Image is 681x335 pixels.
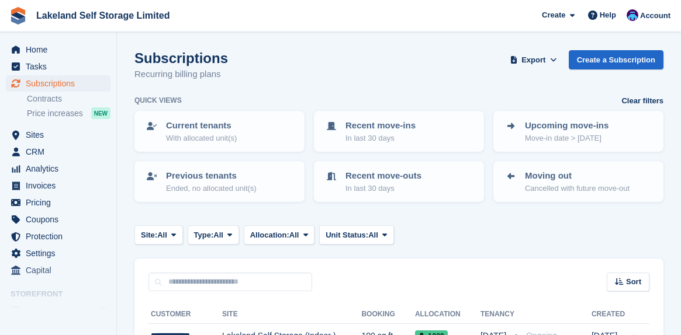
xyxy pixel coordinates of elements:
[134,68,228,81] p: Recurring billing plans
[6,160,110,177] a: menu
[244,225,315,245] button: Allocation: All
[6,262,110,278] a: menu
[157,229,167,241] span: All
[495,112,662,151] a: Upcoming move-ins Move-in date > [DATE]
[345,119,416,132] p: Recent move-ins
[27,93,110,104] a: Contracts
[213,229,223,241] span: All
[26,245,96,261] span: Settings
[26,228,96,245] span: Protection
[415,305,480,324] th: Allocation
[136,112,303,151] a: Current tenants With allocated unit(s)
[11,288,116,300] span: Storefront
[9,7,27,25] img: stora-icon-8386f47178a22dfd0bd8f6a31ec36ba5ce8667c1dd55bd0f319d3a0aa187defe.svg
[315,112,483,151] a: Recent move-ins In last 30 days
[148,305,222,324] th: Customer
[27,108,83,119] span: Price increases
[495,162,662,201] a: Moving out Cancelled with future move-out
[96,304,110,318] a: Preview store
[600,9,616,21] span: Help
[542,9,565,21] span: Create
[626,276,641,288] span: Sort
[6,75,110,92] a: menu
[345,132,416,144] p: In last 30 days
[6,177,110,194] a: menu
[525,169,630,183] p: Moving out
[640,10,670,22] span: Account
[6,211,110,228] a: menu
[26,75,96,92] span: Subscriptions
[166,119,237,132] p: Current tenants
[26,262,96,278] span: Capital
[525,132,609,144] p: Move-in date > [DATE]
[141,229,157,241] span: Site:
[6,41,110,58] a: menu
[315,162,483,201] a: Recent move-outs In last 30 days
[6,144,110,160] a: menu
[525,183,630,194] p: Cancelled with future move-out
[222,305,361,324] th: Site
[345,169,421,183] p: Recent move-outs
[6,303,110,319] a: menu
[6,228,110,245] a: menu
[166,183,257,194] p: Ended, no allocated unit(s)
[194,229,214,241] span: Type:
[166,169,257,183] p: Previous tenants
[6,245,110,261] a: menu
[6,194,110,211] a: menu
[6,58,110,75] a: menu
[508,50,559,69] button: Export
[91,107,110,119] div: NEW
[6,127,110,143] a: menu
[361,305,415,324] th: Booking
[26,160,96,177] span: Analytics
[521,54,545,66] span: Export
[319,225,393,245] button: Unit Status: All
[27,107,110,120] a: Price increases NEW
[26,41,96,58] span: Home
[592,305,625,324] th: Created
[627,9,638,21] img: David Dickson
[188,225,239,245] button: Type: All
[166,132,237,144] p: With allocated unit(s)
[32,6,175,25] a: Lakeland Self Storage Limited
[525,119,609,132] p: Upcoming move-ins
[289,229,299,241] span: All
[621,95,663,107] a: Clear filters
[480,305,521,324] th: Tenancy
[26,144,96,160] span: CRM
[134,225,183,245] button: Site: All
[368,229,378,241] span: All
[134,50,228,66] h1: Subscriptions
[136,162,303,201] a: Previous tenants Ended, no allocated unit(s)
[250,229,289,241] span: Allocation:
[26,211,96,228] span: Coupons
[134,95,182,106] h6: Quick views
[345,183,421,194] p: In last 30 days
[26,177,96,194] span: Invoices
[26,127,96,143] span: Sites
[26,303,96,319] span: Booking Portal
[569,50,663,69] a: Create a Subscription
[26,194,96,211] span: Pricing
[326,229,368,241] span: Unit Status:
[26,58,96,75] span: Tasks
